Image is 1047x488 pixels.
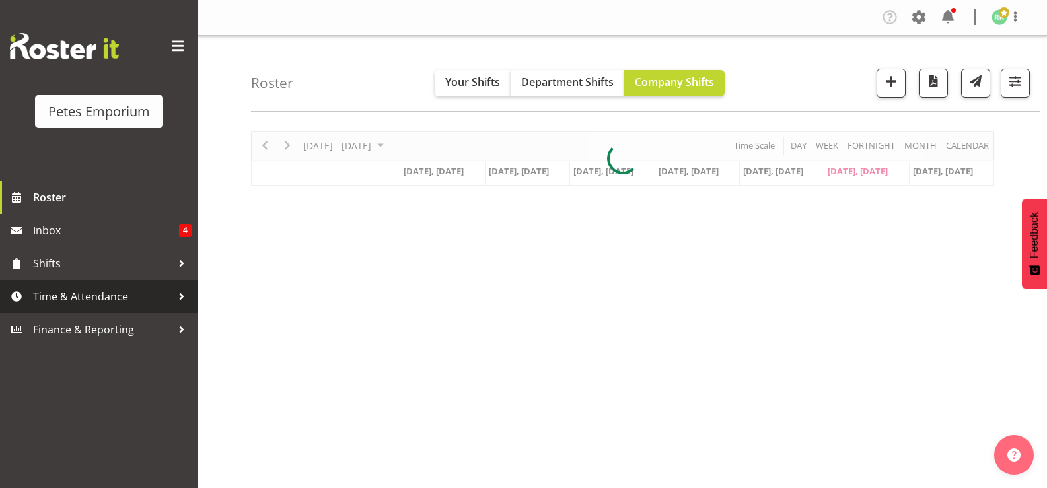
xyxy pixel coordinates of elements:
[445,75,500,89] span: Your Shifts
[48,102,150,122] div: Petes Emporium
[179,224,192,237] span: 4
[992,9,1007,25] img: ruth-robertson-taylor722.jpg
[1029,212,1040,258] span: Feedback
[521,75,614,89] span: Department Shifts
[33,221,179,240] span: Inbox
[624,70,725,96] button: Company Shifts
[435,70,511,96] button: Your Shifts
[1007,448,1021,462] img: help-xxl-2.png
[919,69,948,98] button: Download a PDF of the roster according to the set date range.
[877,69,906,98] button: Add a new shift
[511,70,624,96] button: Department Shifts
[10,33,119,59] img: Rosterit website logo
[1022,199,1047,289] button: Feedback - Show survey
[33,320,172,339] span: Finance & Reporting
[33,287,172,306] span: Time & Attendance
[1001,69,1030,98] button: Filter Shifts
[961,69,990,98] button: Send a list of all shifts for the selected filtered period to all rostered employees.
[33,188,192,207] span: Roster
[635,75,714,89] span: Company Shifts
[33,254,172,273] span: Shifts
[251,75,293,90] h4: Roster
